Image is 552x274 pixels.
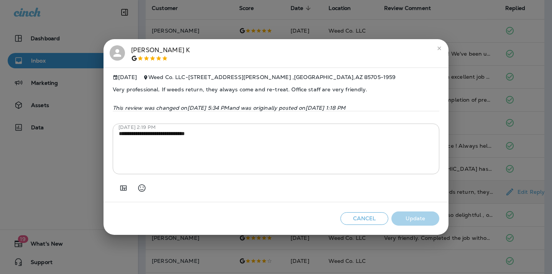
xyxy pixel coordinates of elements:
button: Cancel [340,212,388,225]
button: close [433,42,445,54]
div: [PERSON_NAME] K [131,45,190,61]
span: Very professional. If weeds return, they always come and re-treat. Office staff are very friendly. [113,80,439,99]
span: Weed Co. LLC - [STREET_ADDRESS][PERSON_NAME] , [GEOGRAPHIC_DATA] , AZ 85705-1959 [148,74,396,81]
button: Select an emoji [134,180,149,196]
span: and was originally posted on [DATE] 1:18 PM [229,104,346,111]
button: Add in a premade template [116,180,131,196]
p: This review was changed on [DATE] 5:34 PM [113,105,439,111]
span: [DATE] [113,74,137,81]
